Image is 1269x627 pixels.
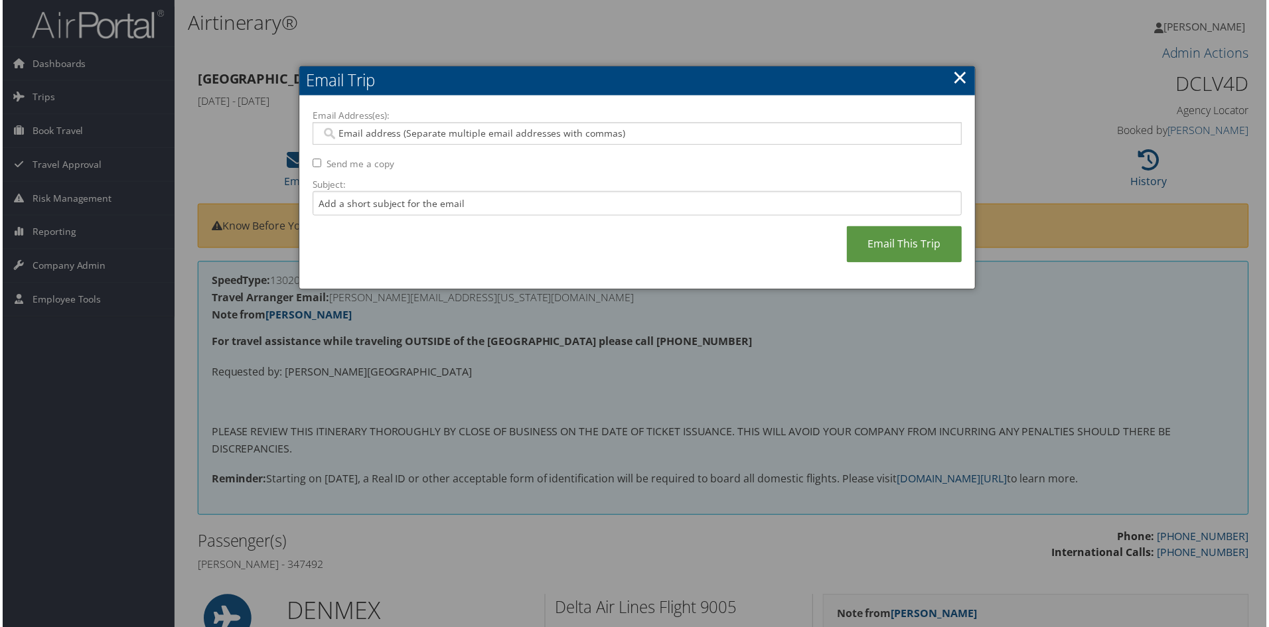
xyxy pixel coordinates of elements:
[298,66,976,96] h2: Email Trip
[848,227,963,263] a: Email This Trip
[311,192,963,216] input: Add a short subject for the email
[954,64,969,91] a: ×
[311,178,963,192] label: Subject:
[325,158,393,171] label: Send me a copy
[311,109,963,123] label: Email Address(es):
[320,127,954,141] input: Email address (Separate multiple email addresses with commas)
